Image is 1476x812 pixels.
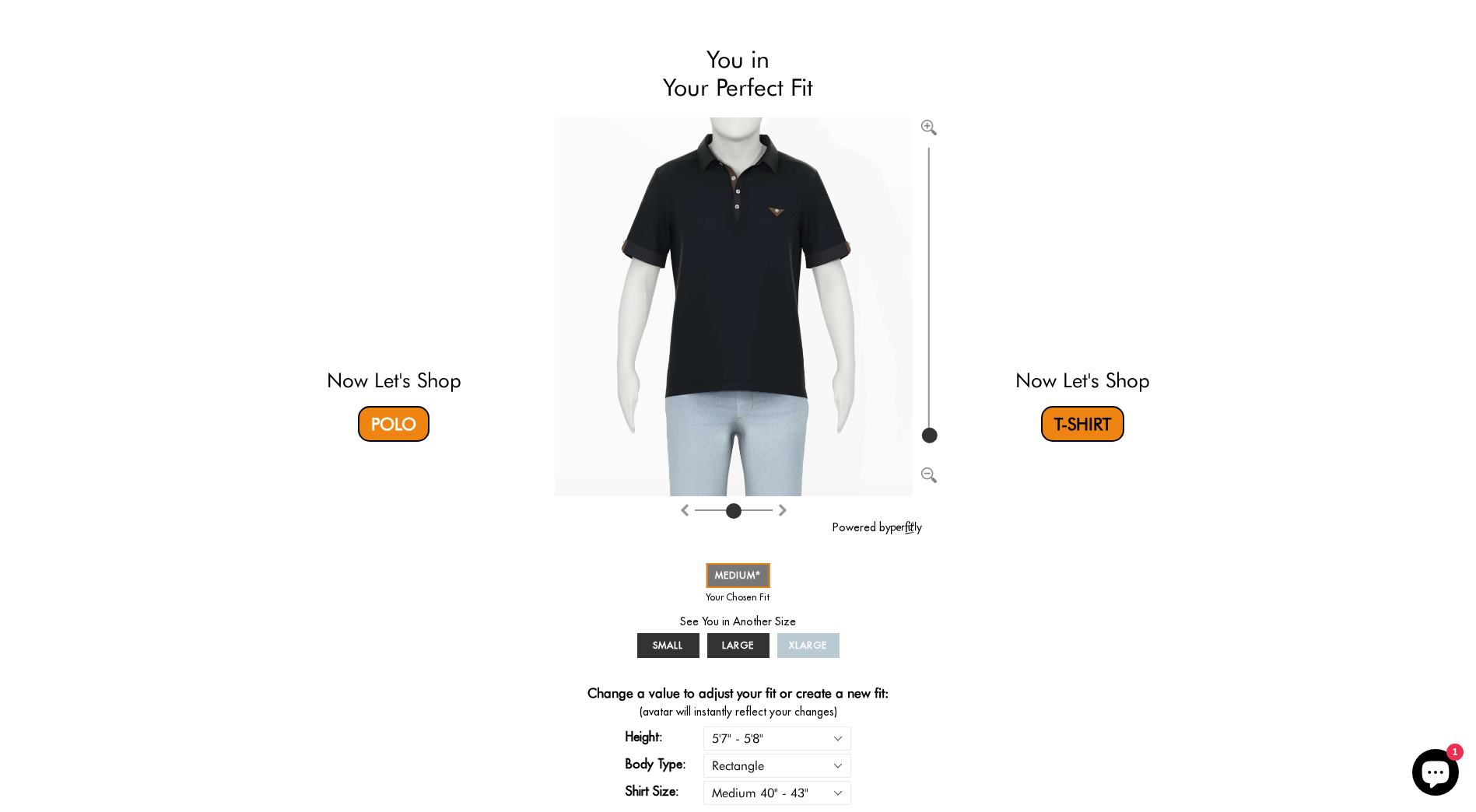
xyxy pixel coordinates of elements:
[707,633,770,658] a: LARGE
[327,368,461,392] a: Now Let's Shop
[789,639,827,651] span: XLARGE
[678,504,691,516] img: Rotate clockwise
[637,633,699,658] a: SMALL
[891,521,922,534] img: perfitly-logo_73ae6c82-e2e3-4a36-81b1-9e913f6ac5a1.png
[626,727,703,746] label: Height:
[833,520,922,534] a: Powered by
[1015,368,1150,392] a: Now Let's Shop
[678,500,691,519] button: Rotate clockwise
[555,45,922,102] h2: You in Your Perfect Fit
[777,504,789,516] img: Rotate counter clockwise
[1041,406,1124,442] a: T-Shirt
[1408,749,1464,800] inbox-online-store-chat: Shopify online store chat
[777,500,789,519] button: Rotate counter clockwise
[921,120,937,135] img: Zoom in
[777,633,840,658] a: XLARGE
[587,685,889,704] h4: Change a value to adjust your fit or create a new fit:
[555,704,922,720] span: (avatar will instantly reflect your changes)
[653,639,683,651] span: SMALL
[358,406,429,442] a: Polo
[921,117,937,133] button: Zoom in
[715,569,761,581] span: MEDIUM
[626,754,703,773] label: Body Type:
[626,782,703,800] label: Shirt Size:
[921,467,937,483] img: Zoom out
[555,117,913,496] img: Brand%2fOtero%2f10004-v2-R%2f56%2f7-M%2fAv%2f29df0c06-7dea-11ea-9f6a-0e35f21fd8c2%2fBlack%2f1%2ff...
[921,464,937,480] button: Zoom out
[722,639,754,651] span: LARGE
[706,563,770,588] a: MEDIUM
